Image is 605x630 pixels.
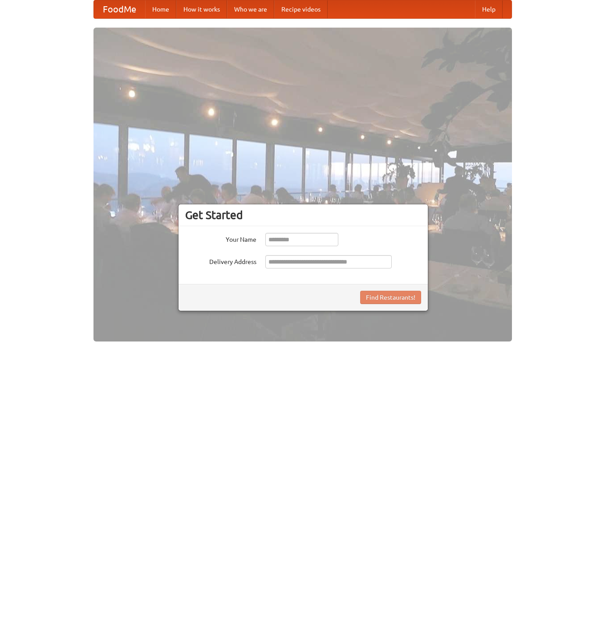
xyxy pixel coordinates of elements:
[274,0,328,18] a: Recipe videos
[94,0,145,18] a: FoodMe
[227,0,274,18] a: Who we are
[185,208,421,222] h3: Get Started
[475,0,503,18] a: Help
[360,291,421,304] button: Find Restaurants!
[176,0,227,18] a: How it works
[185,255,256,266] label: Delivery Address
[145,0,176,18] a: Home
[185,233,256,244] label: Your Name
